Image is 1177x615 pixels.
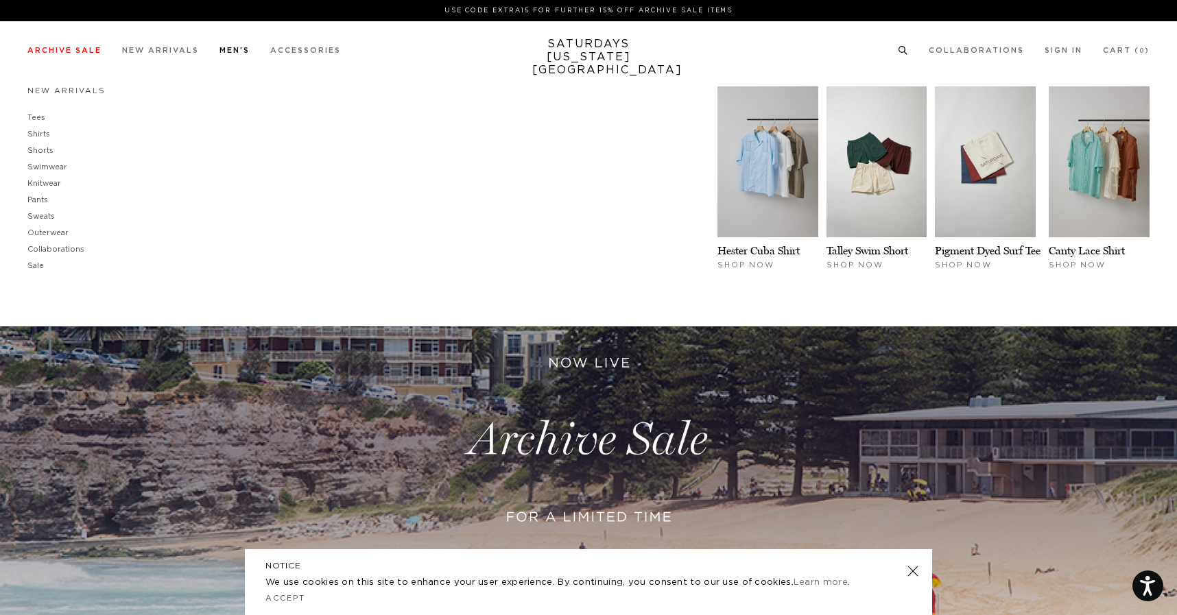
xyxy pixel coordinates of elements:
[122,47,199,54] a: New Arrivals
[27,163,67,171] a: Swimwear
[27,130,50,138] a: Shirts
[33,5,1144,16] p: Use Code EXTRA15 for Further 15% Off Archive Sale Items
[27,147,53,154] a: Shorts
[1045,47,1082,54] a: Sign In
[27,262,44,269] a: Sale
[717,244,800,257] a: Hester Cuba Shirt
[265,594,305,602] a: Accept
[219,47,250,54] a: Men's
[794,578,848,587] a: Learn more
[27,245,84,253] a: Collaborations
[27,114,45,121] a: Tees
[270,47,341,54] a: Accessories
[27,213,55,220] a: Sweats
[1049,244,1125,257] a: Canty Lace Shirt
[27,180,61,187] a: Knitwear
[27,229,69,237] a: Outerwear
[935,244,1041,257] a: Pigment Dyed Surf Tee
[265,559,912,572] h5: NOTICE
[827,244,908,257] a: Talley Swim Short
[929,47,1024,54] a: Collaborations
[27,196,48,204] a: Pants
[27,87,106,95] a: New Arrivals
[1139,48,1145,54] small: 0
[1103,47,1150,54] a: Cart (0)
[265,576,863,590] p: We use cookies on this site to enhance your user experience. By continuing, you consent to our us...
[27,47,102,54] a: Archive Sale
[532,38,645,77] a: SATURDAYS[US_STATE][GEOGRAPHIC_DATA]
